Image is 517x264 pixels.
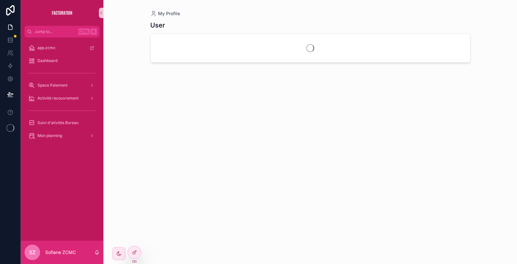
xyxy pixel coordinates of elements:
span: Ctrl [78,28,90,35]
a: app.zcmc [25,42,100,54]
span: Suivi d'ativités Bureau [37,120,79,125]
a: Space Paiement [25,79,100,91]
img: App logo [52,8,72,18]
span: K [91,29,96,34]
a: Activité recouvrement [25,92,100,104]
a: Suivi d'ativités Bureau [25,117,100,129]
h1: User [150,21,165,30]
a: Mon planning [25,130,100,142]
span: app.zcmc [37,45,56,50]
span: Space Paiement [37,83,68,88]
span: Dashboard [37,58,58,63]
span: My Profile [158,10,180,17]
a: Dashboard [25,55,100,67]
span: SZ [29,248,36,256]
a: My Profile [150,10,180,17]
span: Jump to... [35,29,76,34]
button: Jump to...CtrlK [25,26,100,37]
span: Mon planning [37,133,62,138]
div: scrollable content [21,37,103,150]
p: Sofiane ZCMC [45,249,76,256]
span: Activité recouvrement [37,96,79,101]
